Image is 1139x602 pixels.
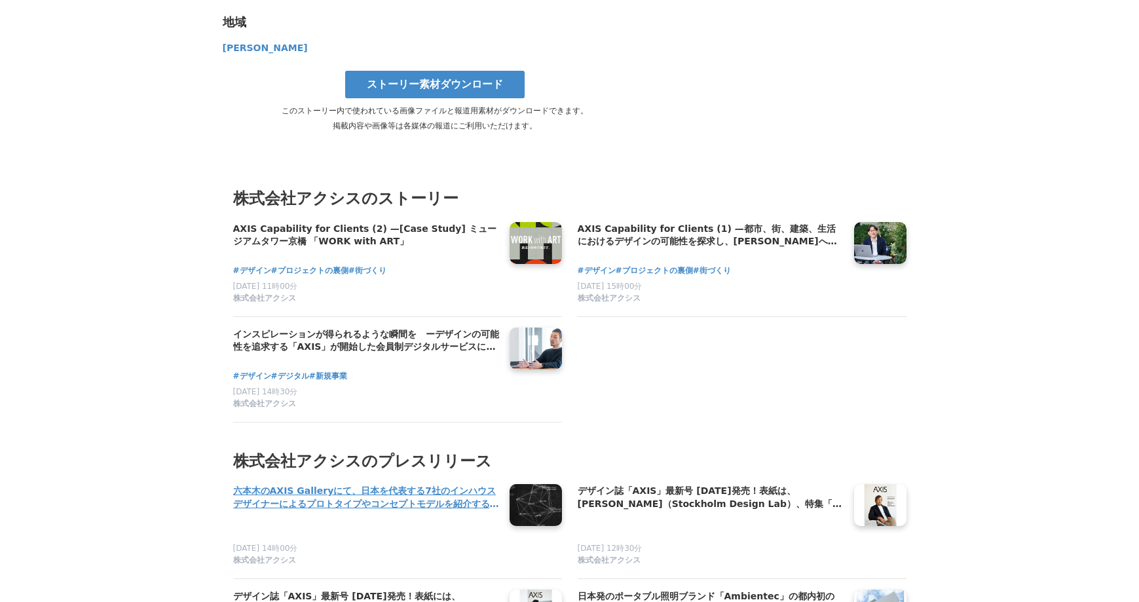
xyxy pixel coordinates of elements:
a: 株式会社アクシス [233,293,499,306]
a: #プロジェクトの裏側 [271,265,348,277]
p: このストーリー内で使われている画像ファイルと報道用素材がダウンロードできます。 掲載内容や画像等は各媒体の報道にご利用いただけます。 [223,103,647,132]
a: #デジタル [271,370,309,383]
a: [PERSON_NAME] [223,45,308,52]
a: デザイン誌「AXIS」最新号 [DATE]発売！表紙は、[PERSON_NAME]（Stockholm Design Lab）、特集「最適化された世界で、グラフィックデザインは何を語るのか」 [578,484,844,512]
a: 株式会社アクシス [233,398,499,411]
a: #新規事業 [309,370,347,383]
a: インスピレーションが得られるような瞬間を ーデザインの可能性を追求する「AXIS」が開始した会員制デジタルサービスに込めた想いー [233,328,499,355]
span: [DATE] 15時00分 [578,282,643,291]
a: 株式会社アクシス [578,293,844,306]
a: 株式会社アクシス [233,555,499,568]
span: 株式会社アクシス [233,293,296,304]
span: 株式会社アクシス [578,293,641,304]
a: #デザイン [233,265,271,277]
a: #デザイン [578,265,616,277]
span: 株式会社アクシス [578,555,641,566]
a: AXIS Capability for Clients (1) —都市、街、建築、生活におけるデザインの可能性を探求し、[PERSON_NAME]への展望を描く [578,222,844,250]
a: 六本木のAXIS Galleryにて、日本を代表する7社のインハウスデザイナーによるプロトタイプやコンセプトモデルを紹介する「Industrial Romanticism」展 開催！ [233,484,499,512]
a: #プロジェクトの裏側 [616,265,693,277]
span: [DATE] 14時00分 [233,544,298,553]
span: [PERSON_NAME] [223,43,308,53]
a: 株式会社アクシス [578,555,844,568]
h4: インスピレーションが得られるような瞬間を ーデザインの可能性を追求する「AXIS」が開始した会員制デジタルサービスに込めた想いー [233,328,499,354]
a: ストーリー素材ダウンロード [345,71,525,98]
a: AXIS Capability for Clients (2) —[Case Study] ミュージアムタワー京橋 「WORK with ART」 [233,222,499,250]
span: [DATE] 12時30分 [578,544,643,553]
h3: 株式会社アクシスのストーリー [233,186,906,211]
div: 地域 [223,14,642,30]
span: [DATE] 11時00分 [233,282,298,291]
a: #デザイン [233,370,271,383]
a: #街づくり [693,265,731,277]
h2: 株式会社アクシスのプレスリリース [233,449,906,474]
a: #街づくり [348,265,386,277]
span: 株式会社アクシス [233,398,296,409]
span: [DATE] 14時30分 [233,387,298,396]
span: 株式会社アクシス [233,555,296,566]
